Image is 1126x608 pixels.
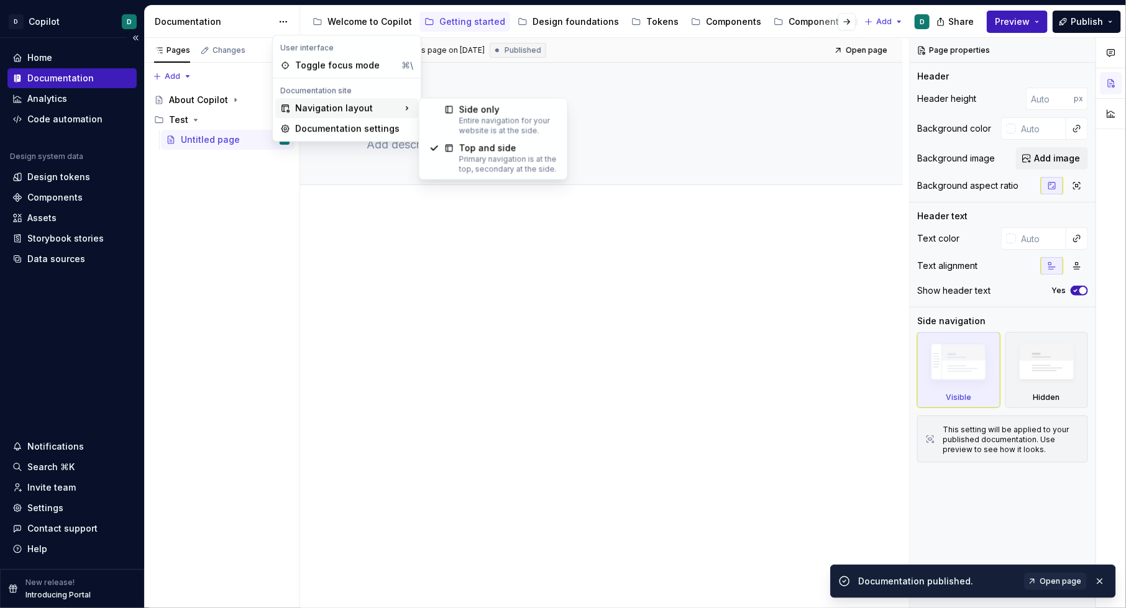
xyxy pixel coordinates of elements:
a: Open page [1024,573,1087,590]
div: Documentation site [275,86,418,96]
div: Primary navigation is at the top, secondary at the side. [459,155,557,175]
div: Toggle focus mode [295,59,396,71]
div: Navigation layout [275,98,418,118]
span: Open page [1040,576,1081,586]
div: Documentation published. [858,575,1017,588]
div: Entire navigation for your website is at the side. [459,116,557,136]
div: Documentation settings [295,122,413,135]
div: User interface [275,43,418,53]
div: ⌘\ [401,59,413,71]
div: Top and side [459,142,557,155]
div: Side only [459,104,557,116]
